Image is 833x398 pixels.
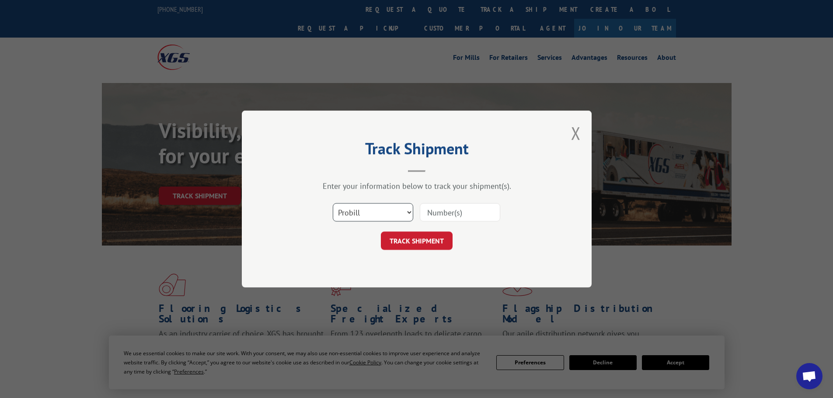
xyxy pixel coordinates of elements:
[286,181,548,191] div: Enter your information below to track your shipment(s).
[381,232,453,250] button: TRACK SHIPMENT
[571,121,581,145] button: Close modal
[420,203,500,221] input: Number(s)
[796,363,823,389] div: Open chat
[286,142,548,159] h2: Track Shipment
